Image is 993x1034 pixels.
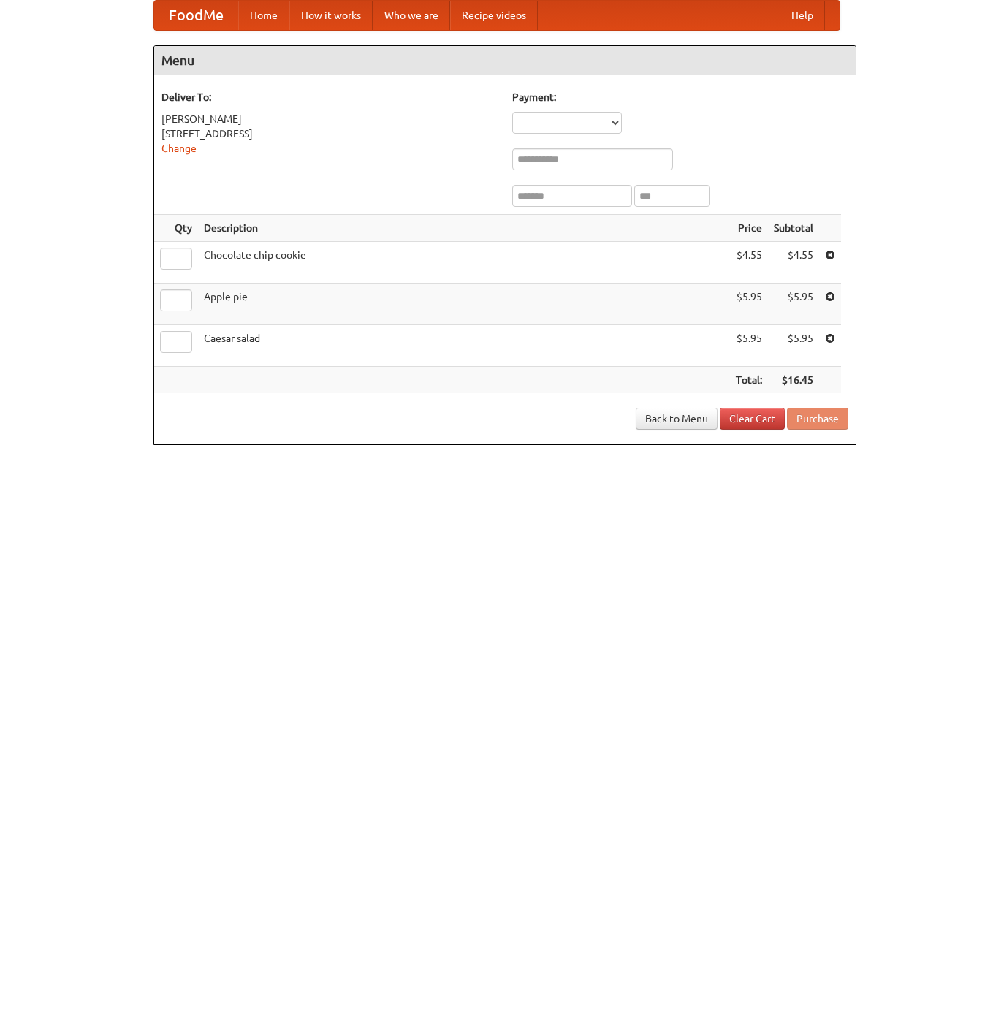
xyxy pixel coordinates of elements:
[198,242,730,284] td: Chocolate chip cookie
[154,215,198,242] th: Qty
[154,1,238,30] a: FoodMe
[238,1,289,30] a: Home
[768,242,819,284] td: $4.55
[373,1,450,30] a: Who we are
[780,1,825,30] a: Help
[198,325,730,367] td: Caesar salad
[161,90,498,104] h5: Deliver To:
[154,46,856,75] h4: Menu
[512,90,848,104] h5: Payment:
[720,408,785,430] a: Clear Cart
[198,284,730,325] td: Apple pie
[636,408,718,430] a: Back to Menu
[768,284,819,325] td: $5.95
[289,1,373,30] a: How it works
[787,408,848,430] button: Purchase
[768,367,819,394] th: $16.45
[450,1,538,30] a: Recipe videos
[161,112,498,126] div: [PERSON_NAME]
[730,325,768,367] td: $5.95
[730,367,768,394] th: Total:
[768,325,819,367] td: $5.95
[768,215,819,242] th: Subtotal
[730,284,768,325] td: $5.95
[161,142,197,154] a: Change
[161,126,498,141] div: [STREET_ADDRESS]
[730,215,768,242] th: Price
[198,215,730,242] th: Description
[730,242,768,284] td: $4.55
